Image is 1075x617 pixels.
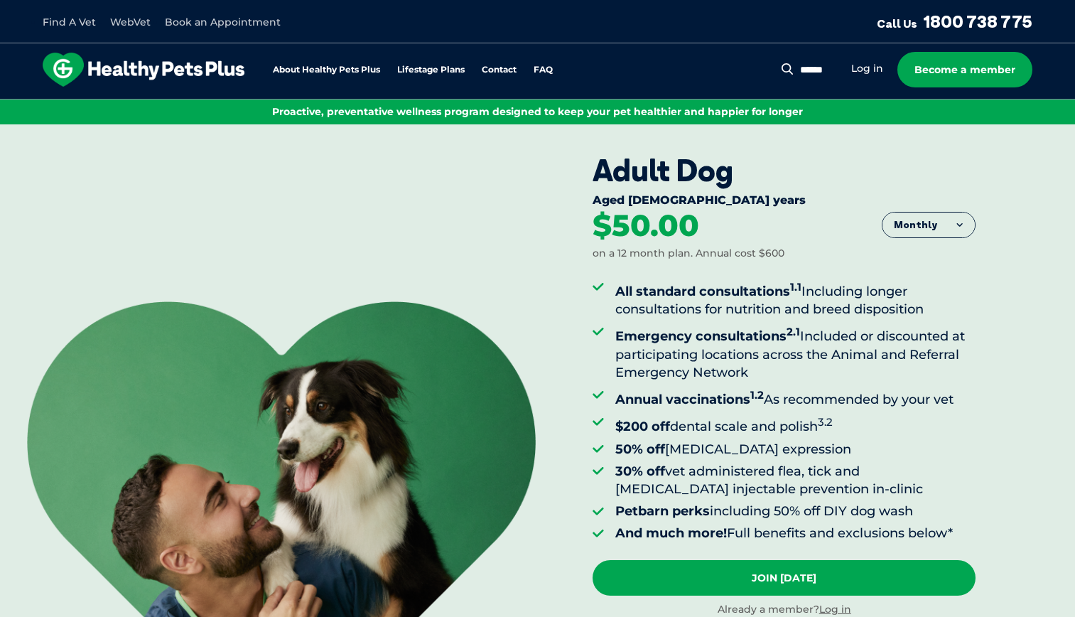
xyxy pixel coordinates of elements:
strong: Annual vaccinations [615,392,764,407]
a: FAQ [534,65,553,75]
li: including 50% off DIY dog wash [615,503,976,520]
a: Contact [482,65,517,75]
strong: Petbarn perks [615,503,710,519]
div: Adult Dog [593,153,976,188]
strong: All standard consultations [615,284,801,299]
sup: 1.1 [790,280,801,294]
strong: Emergency consultations [615,328,800,344]
sup: 3.2 [818,415,833,429]
a: Call Us1800 738 775 [877,11,1032,32]
img: hpp-logo [43,53,244,87]
button: Search [779,62,796,76]
span: Call Us [877,16,917,31]
strong: And much more! [615,525,727,541]
span: Proactive, preventative wellness program designed to keep your pet healthier and happier for longer [272,105,803,118]
a: Become a member [897,52,1032,87]
li: dental scale and polish [615,413,976,436]
a: About Healthy Pets Plus [273,65,380,75]
strong: $200 off [615,419,670,434]
li: [MEDICAL_DATA] expression [615,441,976,458]
strong: 50% off [615,441,665,457]
a: Join [DATE] [593,560,976,596]
li: As recommended by your vet [615,386,976,409]
li: Including longer consultations for nutrition and breed disposition [615,278,976,318]
a: WebVet [110,16,151,28]
a: Log in [851,62,883,75]
li: vet administered flea, tick and [MEDICAL_DATA] injectable prevention in-clinic [615,463,976,498]
a: Log in [819,603,851,616]
li: Included or discounted at participating locations across the Animal and Referral Emergency Network [615,323,976,382]
a: Find A Vet [43,16,96,28]
a: Lifestage Plans [397,65,465,75]
sup: 2.1 [787,325,800,338]
div: Already a member? [593,603,976,617]
div: $50.00 [593,210,699,242]
div: Aged [DEMOGRAPHIC_DATA] years [593,193,976,210]
button: Monthly [882,213,975,238]
strong: 30% off [615,463,665,479]
li: Full benefits and exclusions below* [615,525,976,542]
sup: 1.2 [750,388,764,402]
a: Book an Appointment [165,16,281,28]
div: on a 12 month plan. Annual cost $600 [593,247,784,261]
